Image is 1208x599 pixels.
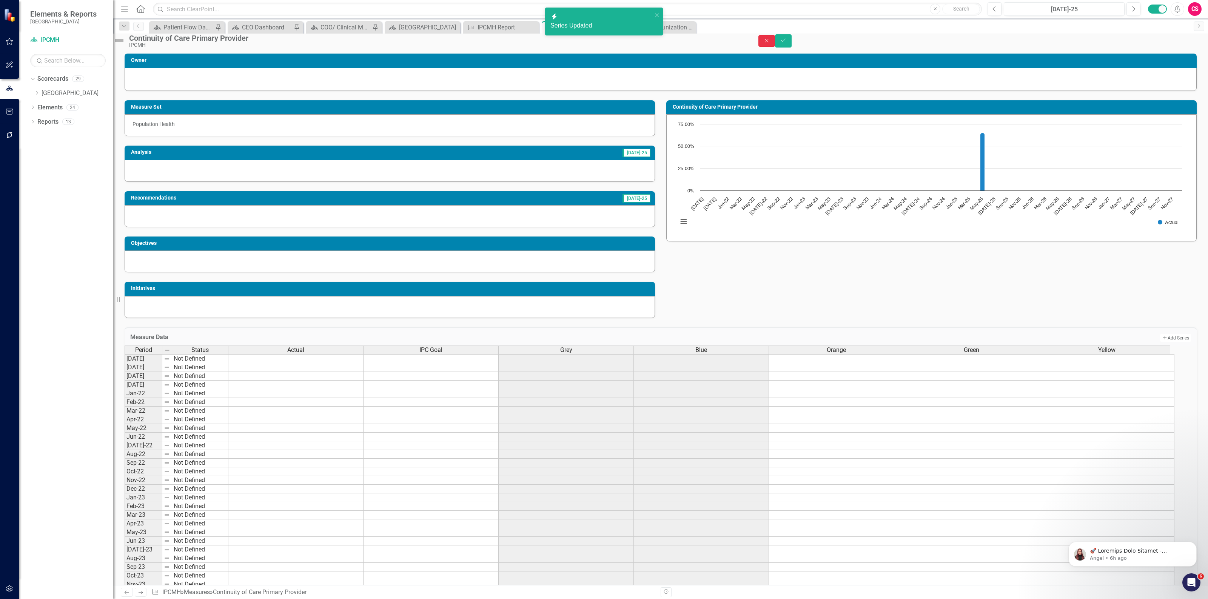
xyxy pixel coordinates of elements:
div: Chart. Highcharts interactive chart. [674,120,1189,233]
td: Not Defined [172,545,228,554]
td: Not Defined [172,467,228,476]
iframe: Intercom notifications message [1057,526,1208,579]
div: 13 [62,118,74,125]
img: 8DAGhfEEPCf229AAAAAElFTkSuQmCC [164,390,170,396]
td: Oct-22 [125,467,162,476]
text: Sep-22 [767,197,781,211]
text: 25.00% [678,166,694,171]
td: [DATE]-23 [125,545,162,554]
text: Mar-22 [729,197,743,210]
text: Mar-25 [957,197,971,210]
td: Not Defined [172,571,228,580]
text: Jan-22 [716,197,730,210]
svg: Interactive chart [674,120,1186,233]
a: Scorecards [37,75,68,83]
text: Nov-25 [1008,197,1022,210]
img: 8DAGhfEEPCf229AAAAAElFTkSuQmCC [164,356,170,362]
input: Search ClearPoint... [153,3,982,16]
a: IPCMH [30,36,106,45]
div: 24 [66,104,79,111]
text: Jan-26 [1021,197,1035,210]
span: IPC Goal [419,347,442,353]
div: COO/ Clinical Management Dashboard [320,23,370,32]
text: Jan-23 [793,197,806,210]
div: Continuity of Care Primary Provider [129,34,743,42]
text: May-26 [1045,197,1060,211]
a: Measures [184,588,210,596]
div: [GEOGRAPHIC_DATA] [399,23,458,32]
span: Grey [560,347,572,353]
td: Not Defined [172,459,228,467]
text: Sep-23 [843,197,857,211]
button: Show Actual [1158,220,1179,225]
text: Sep-27 [1147,197,1162,211]
td: Dec-22 [125,485,162,493]
text: Mar-24 [881,197,895,210]
td: Not Defined [172,433,228,441]
text: May-27 [1122,197,1136,211]
text: [DATE]-23 [825,197,844,216]
a: COO/ Clinical Management Dashboard [308,23,370,32]
span: Search [953,6,969,12]
td: Jun-23 [125,537,162,545]
img: 8DAGhfEEPCf229AAAAAElFTkSuQmCC [164,399,170,405]
text: [DATE]-26 [1053,197,1073,216]
button: View chart menu, Chart [678,217,689,227]
h3: Continuity of Care Primary Provider [673,104,1193,110]
img: 8DAGhfEEPCf229AAAAAElFTkSuQmCC [164,434,170,440]
img: 8DAGhfEEPCf229AAAAAElFTkSuQmCC [164,547,170,553]
img: 8DAGhfEEPCf229AAAAAElFTkSuQmCC [164,451,170,457]
td: Not Defined [172,389,228,398]
div: 29 [72,76,84,82]
a: Reports [37,118,59,126]
td: Not Defined [172,537,228,545]
a: IPCMH Report [465,23,537,32]
td: Not Defined [172,563,228,571]
span: Green [964,347,979,353]
td: Not Defined [172,554,228,563]
div: IPCMH Report [478,23,537,32]
img: 8DAGhfEEPCf229AAAAAElFTkSuQmCC [164,512,170,518]
text: [DATE] [703,197,718,211]
td: Not Defined [172,415,228,424]
text: 75.00% [678,122,694,127]
text: [DATE]-27 [1129,197,1149,216]
img: 8DAGhfEEPCf229AAAAAElFTkSuQmCC [164,408,170,414]
a: CEO Dashboard [230,23,292,32]
img: 8DAGhfEEPCf229AAAAAElFTkSuQmCC [164,555,170,561]
td: Oct-23 [125,571,162,580]
h3: Measure Set [131,104,651,110]
span: 6 [1198,573,1204,579]
text: May-24 [893,197,908,211]
td: Nov-23 [125,580,162,589]
td: Not Defined [172,580,228,589]
img: 8DAGhfEEPCf229AAAAAElFTkSuQmCC [164,460,170,466]
span: Yellow [1098,347,1116,353]
td: Mar-23 [125,511,162,519]
text: Sep-26 [1071,197,1085,211]
td: [DATE]-22 [125,441,162,450]
td: Apr-23 [125,519,162,528]
text: Jan-25 [945,197,958,210]
img: 8DAGhfEEPCf229AAAAAElFTkSuQmCC [164,468,170,475]
text: May-23 [817,197,832,211]
text: Nov-26 [1084,197,1098,210]
button: [DATE]-25 [1004,2,1125,16]
td: Not Defined [172,381,228,389]
td: Sep-22 [125,459,162,467]
button: Search [942,4,980,14]
text: 50.00% [678,144,694,149]
span: Orange [827,347,846,353]
h3: Objectives [131,240,651,246]
div: CEO Dashboard [242,23,292,32]
div: IPCMH [129,42,743,48]
img: 8DAGhfEEPCf229AAAAAElFTkSuQmCC [164,564,170,570]
span: Period [135,347,152,353]
div: CS [1188,2,1202,16]
td: Aug-22 [125,450,162,459]
td: Not Defined [172,519,228,528]
text: Jan-27 [1097,197,1111,210]
td: [DATE] [125,354,162,363]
